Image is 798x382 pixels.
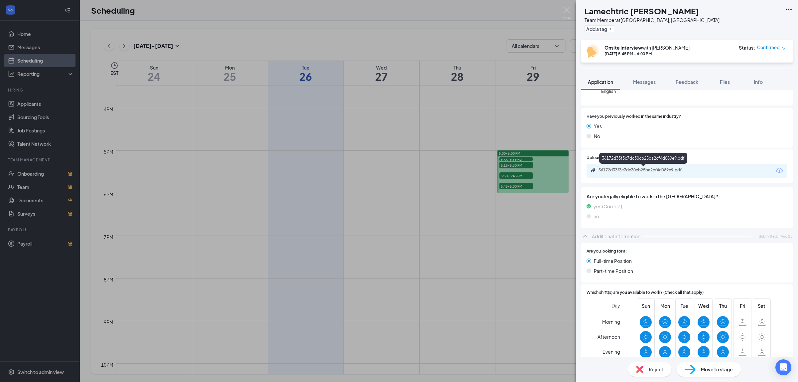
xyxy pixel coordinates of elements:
div: 36172d33f3c7dc30cb25ba2cf4d089e9.pdf [599,153,687,164]
div: Team Member at [GEOGRAPHIC_DATA], [GEOGRAPHIC_DATA] [585,17,720,23]
span: Afternoon [598,331,620,343]
span: Morning [602,316,620,328]
svg: Download [775,167,783,175]
span: yes (Correct) [594,203,622,210]
button: PlusAdd a tag [585,25,614,32]
span: Info [754,79,763,85]
svg: Paperclip [591,167,596,173]
span: Evening [602,346,620,358]
div: Status : [739,44,755,51]
span: Confirmed [757,44,780,51]
span: Yes [594,122,602,130]
div: Open Intercom Messenger [775,359,791,375]
h1: Lamechtric [PERSON_NAME] [585,5,699,17]
span: Files [720,79,730,85]
svg: ChevronUp [581,232,589,240]
svg: Ellipses [785,5,793,13]
a: Paperclip36172d33f3c7dc30cb25ba2cf4d089e9.pdf [591,167,698,174]
span: Have you previously worked in the same industry? [587,113,681,120]
span: No [594,132,600,140]
b: Onsite Interview [604,45,642,51]
span: Full-time Position [594,257,632,265]
div: [DATE] 5:45 PM - 6:00 PM [604,51,690,57]
svg: Plus [608,27,612,31]
span: Part-time Position [594,267,633,275]
span: Submitted: [759,233,778,239]
span: Mon [659,302,671,309]
div: 36172d33f3c7dc30cb25ba2cf4d089e9.pdf [598,167,692,173]
span: Reject [649,366,663,373]
span: Fri [736,302,748,309]
span: Upload Resume [587,155,617,161]
span: Thu [717,302,729,309]
span: Application [588,79,613,85]
span: Which shift(s) are you available to work? (Check all that apply) [587,289,704,296]
span: down [781,46,786,51]
span: Tue [678,302,690,309]
div: Additional Information [592,233,640,240]
span: Day [611,302,620,309]
span: English [601,88,642,95]
div: with [PERSON_NAME] [604,44,690,51]
span: Aug 23 [781,233,793,239]
span: no [594,213,599,220]
span: Feedback [676,79,698,85]
span: Messages [633,79,656,85]
span: Sat [756,302,768,309]
span: Move to stage [701,366,733,373]
span: Are you legally eligible to work in the [GEOGRAPHIC_DATA]? [587,193,787,200]
span: Wed [698,302,710,309]
span: Are you looking for a: [587,248,627,255]
span: Sun [640,302,652,309]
